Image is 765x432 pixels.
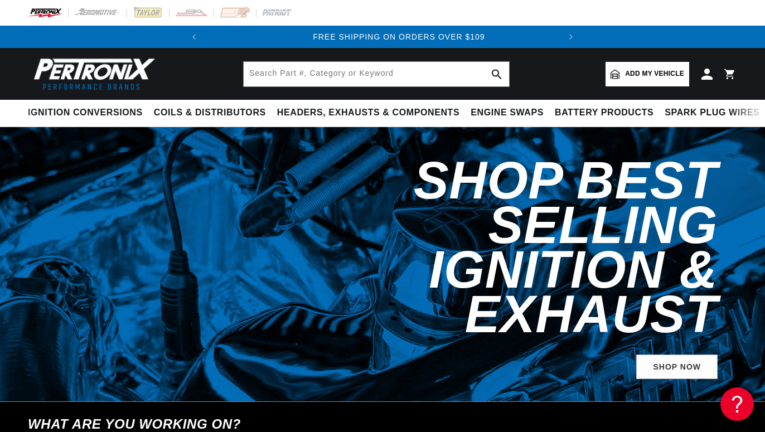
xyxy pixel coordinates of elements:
[625,69,684,79] span: Add my vehicle
[560,26,582,48] button: Translation missing: en.sections.announcements.next_announcement
[277,107,459,119] span: Headers, Exhausts & Components
[28,55,156,93] img: Pertronix
[221,31,576,43] div: 2 of 2
[465,100,549,126] summary: Engine Swaps
[606,62,689,86] a: Add my vehicle
[28,107,143,119] span: Ignition Conversions
[154,107,266,119] span: Coils & Distributors
[221,31,576,43] div: Announcement
[471,107,544,119] span: Engine Swaps
[244,62,509,86] input: Search Part #, Category or Keyword
[313,32,485,41] span: FREE SHIPPING ON ORDERS OVER $109
[555,107,653,119] span: Battery Products
[549,100,659,126] summary: Battery Products
[272,100,465,126] summary: Headers, Exhausts & Components
[241,158,718,337] h2: Shop Best Selling Ignition & Exhaust
[636,355,718,380] a: SHOP NOW
[28,100,148,126] summary: Ignition Conversions
[183,26,205,48] button: Translation missing: en.sections.announcements.previous_announcement
[665,107,759,119] span: Spark Plug Wires
[148,100,272,126] summary: Coils & Distributors
[485,62,509,86] button: search button
[659,100,765,126] summary: Spark Plug Wires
